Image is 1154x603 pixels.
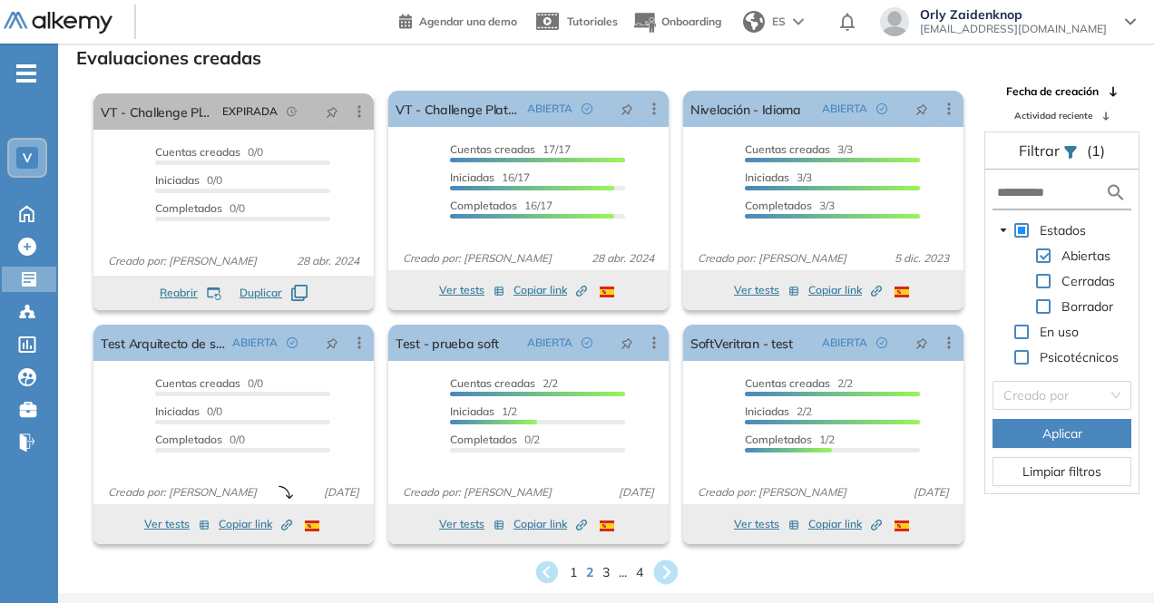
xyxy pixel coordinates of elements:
[312,328,352,357] button: pushpin
[808,282,882,298] span: Copiar link
[745,199,812,212] span: Completados
[745,170,789,184] span: Iniciadas
[513,279,587,301] button: Copiar link
[619,563,627,582] span: ...
[745,433,835,446] span: 1/2
[621,336,633,350] span: pushpin
[1058,296,1117,317] span: Borrador
[219,516,292,532] span: Copiar link
[287,106,298,117] span: field-time
[1061,298,1113,315] span: Borrador
[155,173,222,187] span: 0/0
[586,563,593,582] span: 2
[993,457,1131,486] button: Limpiar filtros
[101,325,225,361] a: Test Arquitecto de soluciones
[396,484,559,501] span: Creado por: [PERSON_NAME]
[661,15,721,28] span: Onboarding
[450,199,517,212] span: Completados
[745,404,789,418] span: Iniciadas
[745,170,812,184] span: 3/3
[745,199,835,212] span: 3/3
[16,72,36,75] i: -
[155,433,245,446] span: 0/0
[906,484,956,501] span: [DATE]
[527,335,572,351] span: ABIERTA
[527,101,572,117] span: ABIERTA
[160,285,198,301] span: Reabrir
[1042,423,1082,443] span: Aplicar
[450,170,530,184] span: 16/17
[513,513,587,535] button: Copiar link
[745,142,830,156] span: Cuentas creadas
[155,145,263,159] span: 0/0
[155,376,263,390] span: 0/0
[607,328,647,357] button: pushpin
[915,102,928,116] span: pushpin
[1036,321,1082,343] span: En uso
[887,250,956,267] span: 5 dic. 2023
[450,142,535,156] span: Cuentas creadas
[155,433,222,446] span: Completados
[326,104,338,119] span: pushpin
[745,142,853,156] span: 3/3
[808,516,882,532] span: Copiar link
[822,101,867,117] span: ABIERTA
[219,513,292,535] button: Copiar link
[743,11,765,33] img: world
[419,15,517,28] span: Agendar una demo
[636,563,643,582] span: 4
[155,201,245,215] span: 0/0
[326,336,338,350] span: pushpin
[822,335,867,351] span: ABIERTA
[450,199,553,212] span: 16/17
[902,94,942,123] button: pushpin
[632,3,721,42] button: Onboarding
[396,250,559,267] span: Creado por: [PERSON_NAME]
[1036,346,1122,368] span: Psicotécnicos
[396,91,520,127] a: VT - Challenge Plataforma - Onboarding 2024
[772,14,786,30] span: ES
[1058,270,1119,292] span: Cerradas
[808,279,882,301] button: Copiar link
[160,285,221,301] button: Reabrir
[305,520,319,531] img: ESP
[895,287,909,297] img: ESP
[317,484,367,501] span: [DATE]
[876,103,887,114] span: check-circle
[450,404,517,418] span: 1/2
[600,520,614,531] img: ESP
[144,513,210,535] button: Ver tests
[582,337,592,348] span: check-circle
[993,419,1131,448] button: Aplicar
[1040,324,1079,340] span: En uso
[1006,83,1099,100] span: Fecha de creación
[312,97,352,126] button: pushpin
[439,279,504,301] button: Ver tests
[155,201,222,215] span: Completados
[450,433,540,446] span: 0/2
[450,404,494,418] span: Iniciadas
[450,170,494,184] span: Iniciadas
[399,9,517,31] a: Agendar una demo
[808,513,882,535] button: Copiar link
[582,103,592,114] span: check-circle
[450,142,571,156] span: 17/17
[1058,245,1114,267] span: Abiertas
[439,513,504,535] button: Ver tests
[232,335,278,351] span: ABIERTA
[155,145,240,159] span: Cuentas creadas
[920,7,1107,22] span: Orly Zaidenknop
[450,433,517,446] span: Completados
[745,376,853,390] span: 2/2
[101,253,264,269] span: Creado por: [PERSON_NAME]
[450,376,535,390] span: Cuentas creadas
[745,376,830,390] span: Cuentas creadas
[155,376,240,390] span: Cuentas creadas
[4,12,112,34] img: Logo
[155,404,222,418] span: 0/0
[600,287,614,297] img: ESP
[240,285,282,301] span: Duplicar
[1105,181,1127,204] img: search icon
[690,250,854,267] span: Creado por: [PERSON_NAME]
[567,15,618,28] span: Tutoriales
